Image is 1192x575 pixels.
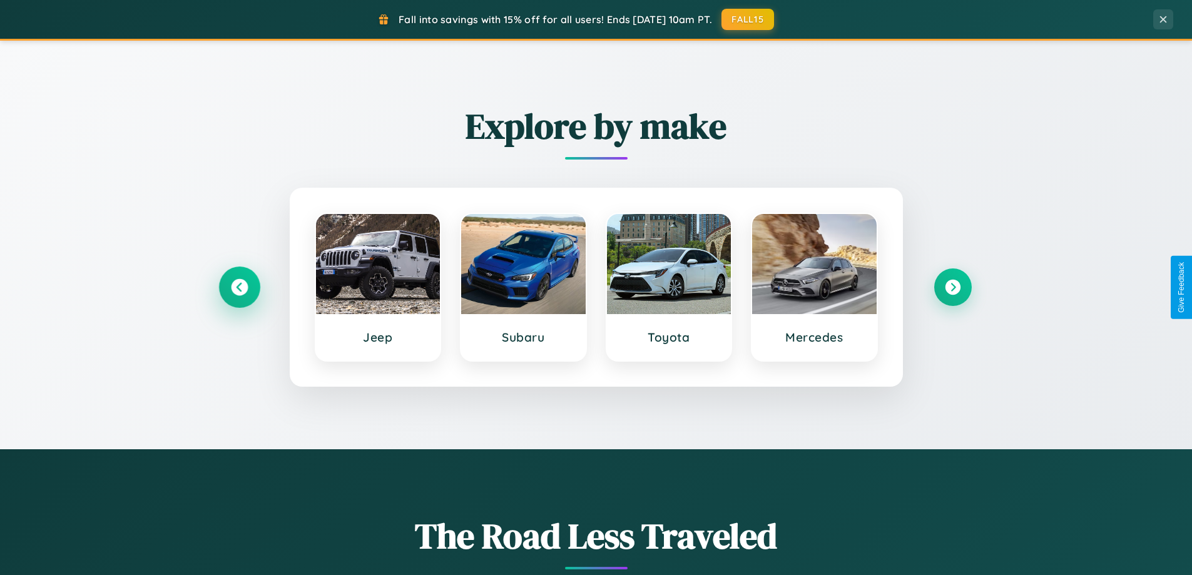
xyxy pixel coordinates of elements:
h3: Subaru [474,330,573,345]
h3: Mercedes [765,330,864,345]
h3: Toyota [619,330,719,345]
div: Give Feedback [1177,262,1186,313]
h2: Explore by make [221,102,972,150]
h1: The Road Less Traveled [221,512,972,560]
h3: Jeep [329,330,428,345]
button: FALL15 [721,9,774,30]
span: Fall into savings with 15% off for all users! Ends [DATE] 10am PT. [399,13,712,26]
